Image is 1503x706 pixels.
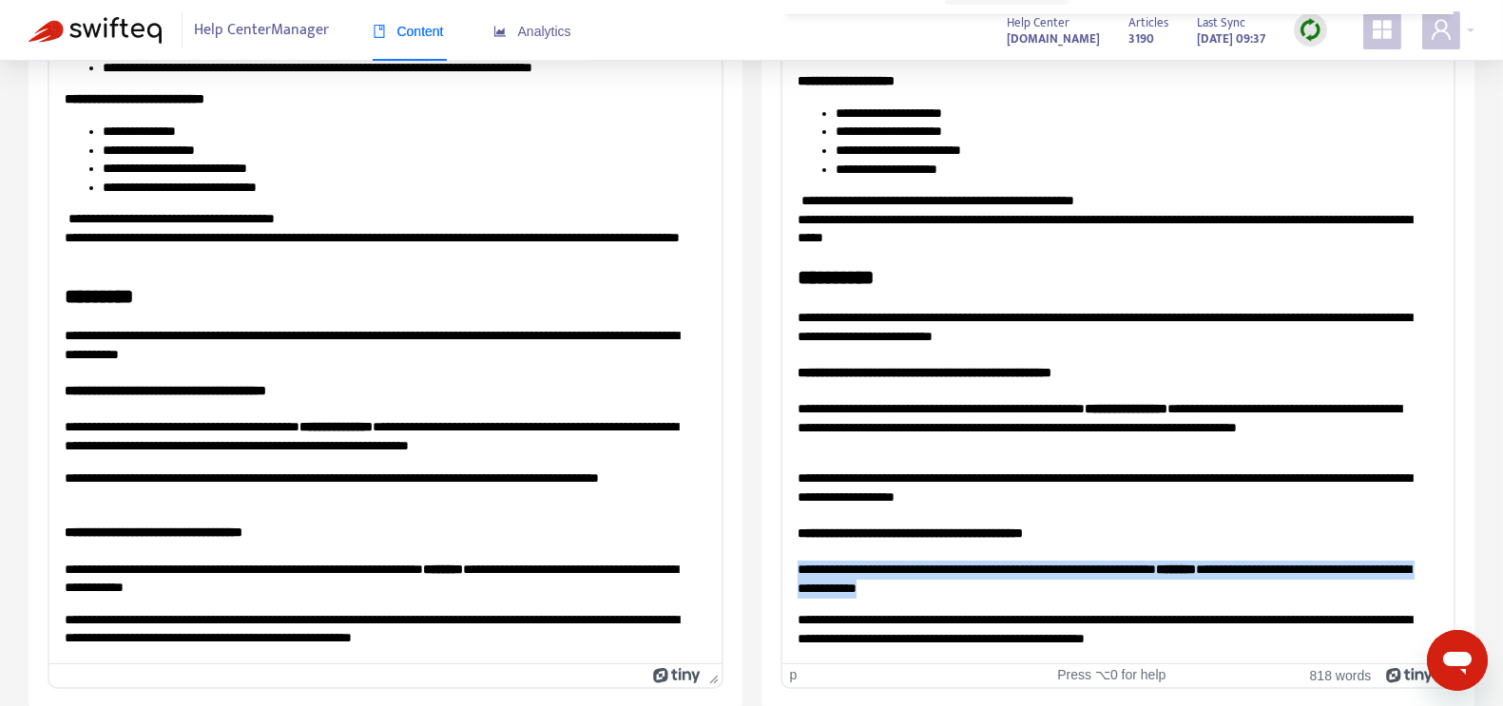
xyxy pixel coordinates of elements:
span: Last Sync [1197,12,1245,33]
span: Help Center Manager [195,12,330,48]
img: sync.dc5367851b00ba804db3.png [1299,18,1322,42]
a: [DOMAIN_NAME] [1007,28,1100,49]
span: book [373,25,386,38]
strong: [DOMAIN_NAME] [1007,29,1100,49]
strong: 3190 [1128,29,1154,49]
div: Press ⌥0 for help [1004,667,1219,683]
a: Powered by Tiny [1386,667,1434,682]
img: Swifteq [29,17,162,44]
span: Content [373,24,444,39]
span: user [1430,18,1453,41]
div: Press the Up and Down arrow keys to resize the editor. [702,664,722,687]
button: 818 words [1310,667,1372,683]
a: Powered by Tiny [653,667,701,682]
span: appstore [1371,18,1394,41]
span: Analytics [493,24,571,39]
span: area-chart [493,25,507,38]
strong: [DATE] 09:37 [1197,29,1265,49]
span: Help Center [1007,12,1069,33]
div: p [790,667,798,683]
span: Articles [1128,12,1168,33]
iframe: Rich Text Area [782,14,1455,663]
iframe: Button to launch messaging window [1427,630,1488,691]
